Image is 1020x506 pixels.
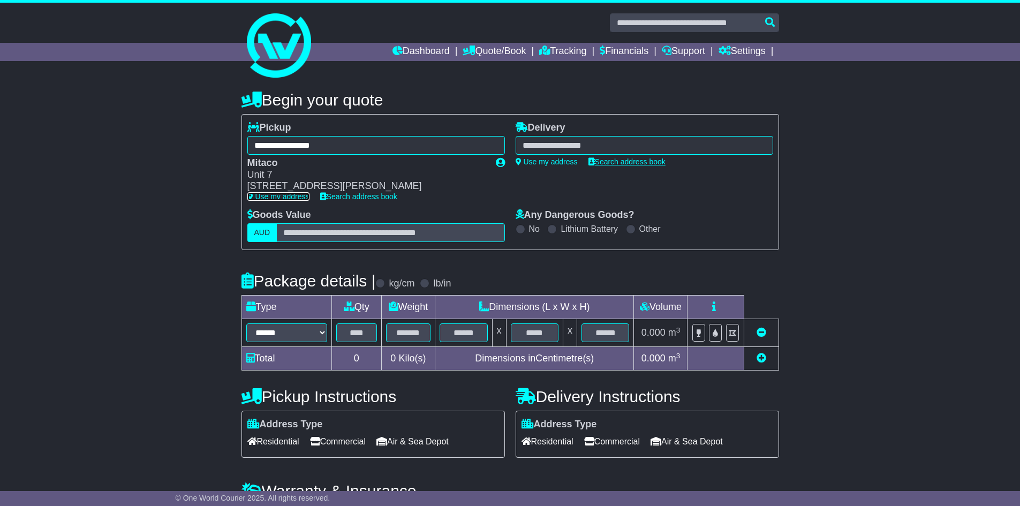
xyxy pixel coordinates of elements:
label: Any Dangerous Goods? [516,209,634,221]
td: Dimensions (L x W x H) [435,296,634,319]
label: Other [639,224,661,234]
a: Dashboard [392,43,450,61]
div: Mitaco [247,157,485,169]
label: lb/in [433,278,451,290]
div: [STREET_ADDRESS][PERSON_NAME] [247,180,485,192]
td: Dimensions in Centimetre(s) [435,347,634,371]
span: Residential [247,433,299,450]
td: Qty [331,296,381,319]
td: Kilo(s) [381,347,435,371]
a: Remove this item [757,327,766,338]
td: x [563,319,577,347]
a: Tracking [539,43,586,61]
a: Settings [719,43,766,61]
span: m [668,353,681,364]
sup: 3 [676,326,681,334]
a: Add new item [757,353,766,364]
h4: Begin your quote [241,91,779,109]
a: Quote/Book [463,43,526,61]
label: AUD [247,223,277,242]
span: m [668,327,681,338]
h4: Package details | [241,272,376,290]
span: 0.000 [641,327,666,338]
td: Weight [381,296,435,319]
label: kg/cm [389,278,414,290]
label: Address Type [522,419,597,431]
td: 0 [331,347,381,371]
a: Financials [600,43,648,61]
a: Use my address [516,157,578,166]
a: Search address book [588,157,666,166]
a: Support [662,43,705,61]
span: 0.000 [641,353,666,364]
td: Volume [634,296,687,319]
h4: Warranty & Insurance [241,482,779,500]
sup: 3 [676,352,681,360]
td: x [492,319,506,347]
span: Commercial [584,433,640,450]
label: Delivery [516,122,565,134]
label: Address Type [247,419,323,431]
label: Lithium Battery [561,224,618,234]
td: Total [241,347,331,371]
h4: Delivery Instructions [516,388,779,405]
a: Search address book [320,192,397,201]
span: Air & Sea Depot [651,433,723,450]
span: © One World Courier 2025. All rights reserved. [176,494,330,502]
label: Pickup [247,122,291,134]
label: Goods Value [247,209,311,221]
a: Use my address [247,192,309,201]
span: 0 [390,353,396,364]
div: Unit 7 [247,169,485,181]
label: No [529,224,540,234]
span: Air & Sea Depot [376,433,449,450]
h4: Pickup Instructions [241,388,505,405]
span: Commercial [310,433,366,450]
span: Residential [522,433,573,450]
td: Type [241,296,331,319]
